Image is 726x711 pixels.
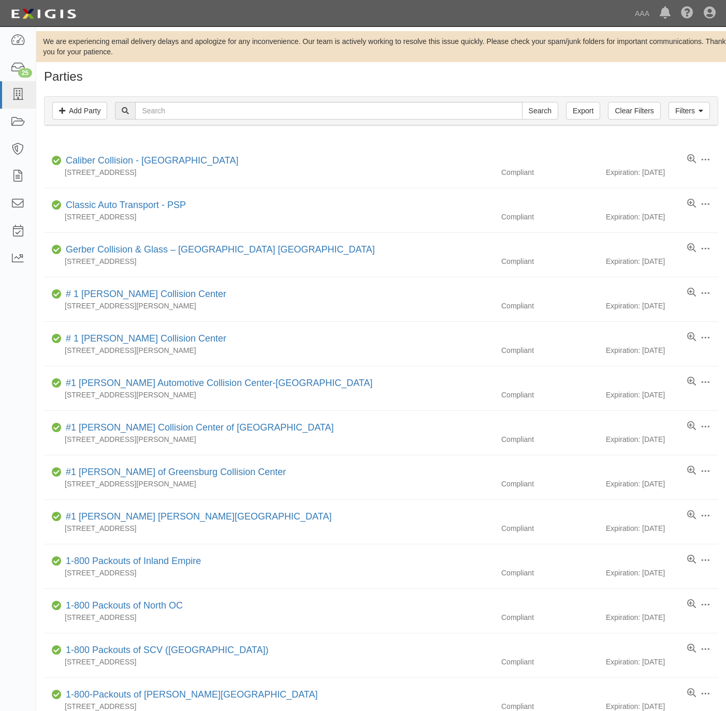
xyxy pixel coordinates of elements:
a: View results summary [687,199,696,209]
div: Expiration: [DATE] [606,434,718,445]
div: Expiration: [DATE] [606,479,718,489]
div: Expiration: [DATE] [606,657,718,667]
i: Compliant [52,202,62,209]
a: Clear Filters [608,102,660,120]
a: #1 [PERSON_NAME] Automotive Collision Center-[GEOGRAPHIC_DATA] [66,378,373,388]
div: Compliant [493,167,606,177]
a: View results summary [687,421,696,432]
div: [STREET_ADDRESS][PERSON_NAME] [44,434,493,445]
div: [STREET_ADDRESS] [44,568,493,578]
a: View results summary [687,377,696,387]
div: [STREET_ADDRESS][PERSON_NAME] [44,301,493,311]
h1: Parties [44,70,718,83]
i: Compliant [52,558,62,565]
div: Compliant [493,479,606,489]
i: Compliant [52,602,62,610]
div: Caliber Collision - Gainesville [62,154,238,168]
div: Compliant [493,345,606,355]
i: Compliant [52,647,62,654]
div: Gerber Collision & Glass – Houston Brighton [62,243,375,257]
a: #1 [PERSON_NAME] [PERSON_NAME][GEOGRAPHIC_DATA] [66,511,331,522]
div: Expiration: [DATE] [606,612,718,623]
div: Compliant [493,568,606,578]
a: View results summary [687,466,696,476]
div: Expiration: [DATE] [606,568,718,578]
div: Compliant [493,657,606,667]
a: Export [566,102,600,120]
div: Expiration: [DATE] [606,523,718,534]
div: #1 Cochran Collision Center of Greensburg [62,421,334,435]
a: 1-800-Packouts of [PERSON_NAME][GEOGRAPHIC_DATA] [66,689,317,700]
a: Gerber Collision & Glass – [GEOGRAPHIC_DATA] [GEOGRAPHIC_DATA] [66,244,375,255]
div: [STREET_ADDRESS][PERSON_NAME] [44,479,493,489]
div: 1-800-Packouts of Beverly Hills [62,688,317,702]
i: Compliant [52,335,62,343]
div: We are experiencing email delivery delays and apologize for any inconvenience. Our team is active... [36,36,726,57]
div: Compliant [493,612,606,623]
a: Filters [669,102,710,120]
i: Help Center - Complianz [681,7,693,20]
i: Compliant [52,424,62,432]
div: Expiration: [DATE] [606,256,718,266]
div: Classic Auto Transport - PSP [62,199,186,212]
a: View results summary [687,154,696,165]
div: [STREET_ADDRESS][PERSON_NAME] [44,390,493,400]
div: # 1 Cochran Collision Center [62,288,226,301]
a: View results summary [687,332,696,343]
div: [STREET_ADDRESS] [44,657,493,667]
a: # 1 [PERSON_NAME] Collision Center [66,333,226,344]
div: 1-800 Packouts of SCV (Santa Clarita Valley) [62,644,268,657]
div: #1 Cochran Automotive Collision Center-Monroeville [62,377,373,390]
div: Compliant [493,212,606,222]
div: [STREET_ADDRESS] [44,212,493,222]
i: Compliant [52,691,62,699]
div: [STREET_ADDRESS] [44,256,493,266]
div: [STREET_ADDRESS] [44,167,493,177]
div: Compliant [493,256,606,266]
div: 1-800 Packouts of Inland Empire [62,555,201,568]
div: Expiration: [DATE] [606,167,718,177]
i: Compliant [52,246,62,254]
div: #1 Cochran Robinson Township [62,510,331,524]
a: 1-800 Packouts of SCV ([GEOGRAPHIC_DATA]) [66,645,268,655]
div: 25 [18,68,32,78]
input: Search [135,102,522,120]
a: View results summary [687,288,696,298]
a: # 1 [PERSON_NAME] Collision Center [66,289,226,299]
i: Compliant [52,380,62,387]
i: Compliant [52,157,62,165]
a: Add Party [52,102,107,120]
a: View results summary [687,555,696,565]
a: #1 [PERSON_NAME] Collision Center of [GEOGRAPHIC_DATA] [66,422,334,433]
div: Compliant [493,523,606,534]
div: [STREET_ADDRESS] [44,612,493,623]
a: View results summary [687,243,696,254]
input: Search [522,102,558,120]
div: #1 Cochran of Greensburg Collision Center [62,466,286,479]
div: [STREET_ADDRESS][PERSON_NAME] [44,345,493,355]
div: 1-800 Packouts of North OC [62,599,183,613]
div: # 1 Cochran Collision Center [62,332,226,346]
div: Expiration: [DATE] [606,301,718,311]
a: View results summary [687,510,696,521]
div: [STREET_ADDRESS] [44,523,493,534]
div: Expiration: [DATE] [606,212,718,222]
i: Compliant [52,469,62,476]
a: View results summary [687,688,696,699]
i: Compliant [52,291,62,298]
a: View results summary [687,644,696,654]
a: 1-800 Packouts of Inland Empire [66,556,201,566]
a: Classic Auto Transport - PSP [66,200,186,210]
i: Compliant [52,513,62,521]
div: Compliant [493,434,606,445]
a: Caliber Collision - [GEOGRAPHIC_DATA] [66,155,238,166]
div: Compliant [493,301,606,311]
div: Compliant [493,390,606,400]
div: Expiration: [DATE] [606,390,718,400]
a: AAA [630,3,655,24]
a: 1-800 Packouts of North OC [66,600,183,611]
img: logo-5460c22ac91f19d4615b14bd174203de0afe785f0fc80cf4dbbc73dc1793850b.png [8,5,79,23]
div: Expiration: [DATE] [606,345,718,355]
a: #1 [PERSON_NAME] of Greensburg Collision Center [66,467,286,477]
a: View results summary [687,599,696,610]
